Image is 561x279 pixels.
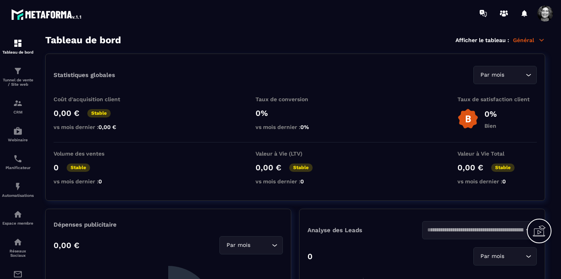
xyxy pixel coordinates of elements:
[13,66,23,76] img: formation
[2,120,34,148] a: automationsautomationsWebinaire
[225,241,252,250] span: Par mois
[54,241,79,250] p: 0,00 €
[256,96,335,102] p: Taux de conversion
[491,164,515,172] p: Stable
[2,204,34,231] a: automationsautomationsEspace membre
[2,78,34,87] p: Tunnel de vente / Site web
[457,178,537,185] p: vs mois dernier :
[13,237,23,247] img: social-network
[513,37,545,44] p: Général
[502,178,506,185] span: 0
[13,154,23,164] img: scheduler
[54,124,133,130] p: vs mois dernier :
[422,221,537,239] div: Search for option
[2,249,34,258] p: Réseaux Sociaux
[13,269,23,279] img: email
[67,164,90,172] p: Stable
[2,165,34,170] p: Planificateur
[478,252,506,261] span: Par mois
[506,252,524,261] input: Search for option
[484,123,497,129] p: Bien
[98,124,116,130] span: 0,00 €
[300,124,309,130] span: 0%
[2,193,34,198] p: Automatisations
[54,221,283,228] p: Dépenses publicitaire
[256,150,335,157] p: Valeur à Vie (LTV)
[2,176,34,204] a: automationsautomationsAutomatisations
[54,108,79,118] p: 0,00 €
[219,236,283,254] div: Search for option
[506,71,524,79] input: Search for option
[307,252,313,261] p: 0
[98,178,102,185] span: 0
[252,241,270,250] input: Search for option
[2,221,34,225] p: Espace membre
[13,38,23,48] img: formation
[455,37,509,43] p: Afficher le tableau :
[2,138,34,142] p: Webinaire
[256,163,281,172] p: 0,00 €
[2,110,34,114] p: CRM
[2,92,34,120] a: formationformationCRM
[54,96,133,102] p: Coût d'acquisition client
[54,163,59,172] p: 0
[457,96,537,102] p: Taux de satisfaction client
[2,60,34,92] a: formationformationTunnel de vente / Site web
[473,247,537,266] div: Search for option
[427,226,524,235] input: Search for option
[2,33,34,60] a: formationformationTableau de bord
[13,98,23,108] img: formation
[2,50,34,54] p: Tableau de bord
[457,163,483,172] p: 0,00 €
[54,71,115,79] p: Statistiques globales
[87,109,111,117] p: Stable
[13,126,23,136] img: automations
[13,182,23,191] img: automations
[256,108,335,118] p: 0%
[2,231,34,264] a: social-networksocial-networkRéseaux Sociaux
[256,124,335,130] p: vs mois dernier :
[457,108,478,129] img: b-badge-o.b3b20ee6.svg
[457,150,537,157] p: Valeur à Vie Total
[478,71,506,79] span: Par mois
[473,66,537,84] div: Search for option
[484,109,497,119] p: 0%
[11,7,83,21] img: logo
[45,35,121,46] h3: Tableau de bord
[2,148,34,176] a: schedulerschedulerPlanificateur
[54,178,133,185] p: vs mois dernier :
[256,178,335,185] p: vs mois dernier :
[54,150,133,157] p: Volume des ventes
[13,210,23,219] img: automations
[307,227,422,234] p: Analyse des Leads
[289,164,313,172] p: Stable
[300,178,304,185] span: 0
